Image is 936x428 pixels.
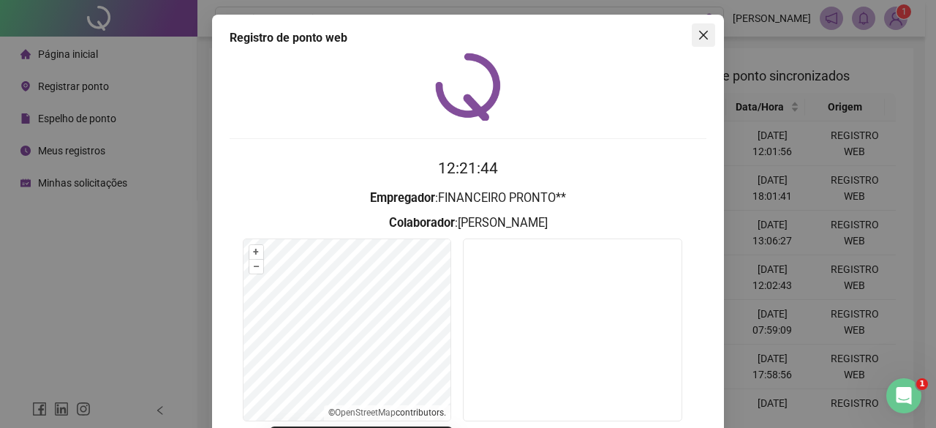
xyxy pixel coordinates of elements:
strong: Colaborador [389,216,455,230]
h3: : FINANCEIRO PRONTO** [230,189,706,208]
button: – [249,260,263,274]
div: Registro de ponto web [230,29,706,47]
strong: Empregador [370,191,435,205]
time: 12:21:44 [438,159,498,177]
span: 1 [916,378,928,390]
h3: : [PERSON_NAME] [230,214,706,233]
a: OpenStreetMap [335,408,396,418]
li: © contributors. [328,408,446,418]
span: close [698,29,709,41]
img: QRPoint [435,53,501,121]
button: + [249,245,263,259]
button: Close [692,23,715,47]
iframe: Intercom live chat [886,378,921,413]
